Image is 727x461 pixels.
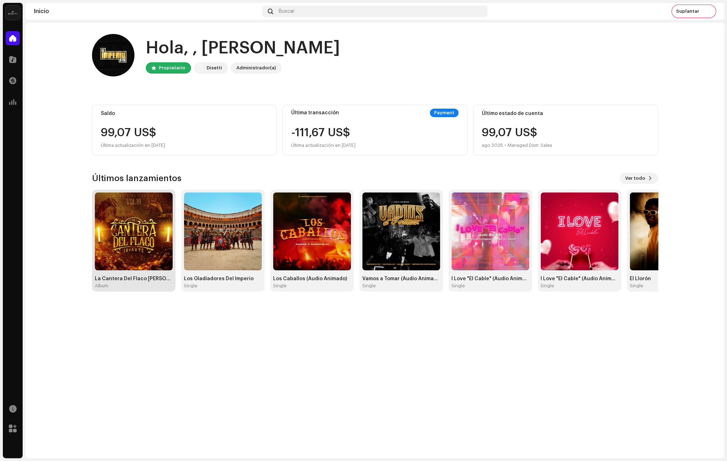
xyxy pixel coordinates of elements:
img: 5f2b3822-f0d1-42c2-ad59-b1c38c7f58b9 [451,192,529,270]
re-o-card-value: Saldo [92,105,277,156]
img: e2ba8189-df28-46cd-923c-a7b6c2dbaf53 [273,192,351,270]
div: Vamos a Tomar (Audio Animado) [362,276,440,282]
div: Single [630,283,643,289]
div: Single [184,283,197,289]
div: Inicio [34,8,259,14]
div: Single [541,283,554,289]
div: Album [95,283,108,289]
div: La Cantera Del Flaco [PERSON_NAME], Vol. 19 [95,276,173,282]
div: Single [451,283,465,289]
img: 1bf80c3b-a652-45e0-b3a0-24f8770a9f62 [92,34,134,76]
div: Última actualización en [DATE] [291,141,356,150]
img: 02a7c2d3-3c89-4098-b12f-2ff2945c95ee [195,64,204,72]
img: 1bf80c3b-a652-45e0-b3a0-24f8770a9f62 [703,6,715,17]
div: • [504,141,506,150]
img: 02a7c2d3-3c89-4098-b12f-2ff2945c95ee [6,6,20,20]
div: Propietario [159,64,185,72]
h3: Últimos lanzamientos [92,173,181,184]
div: Hola, , [PERSON_NAME] [146,37,340,59]
div: Payment [430,109,458,117]
span: Buscar [279,8,295,14]
span: Suplantar [676,8,699,14]
div: I Love "El Cable" (Audio Animado) [541,276,618,282]
div: Single [273,283,287,289]
div: Disetti [207,64,222,72]
img: a4535538-f1c6-4ed9-9c38-87a77b72ea0d [541,192,618,270]
re-o-card-value: Último estado de cuenta [473,105,658,156]
div: Administrador(a) [236,64,276,72]
div: I Love "El Cable" (Audio Animado) [451,276,529,282]
div: ago 2025 [482,141,503,150]
img: cb8e764e-96d9-42af-bf4a-0b83791b5522 [630,192,708,270]
div: El Llorón [630,276,708,282]
div: Última actualización en [DATE] [101,141,268,150]
div: Managed Distr. Sales [508,141,552,150]
img: f5ea16af-dceb-4361-9766-d8a09bf968e4 [184,192,262,270]
button: Ver todo [619,173,658,184]
div: Última transacción [291,110,339,116]
div: Los Caballos (Audio Animado) [273,276,351,282]
span: Ver todo [625,171,645,185]
div: Single [362,283,376,289]
img: 50490781-bcd8-4268-88f1-dddc30239059 [95,192,173,270]
div: Último estado de cuenta [482,111,649,116]
img: cffb6b9f-11ed-4b69-9eec-ea3bc8ef65d2 [362,192,440,270]
div: Saldo [101,111,268,116]
div: Los Gladiadores Del Imperio [184,276,262,282]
